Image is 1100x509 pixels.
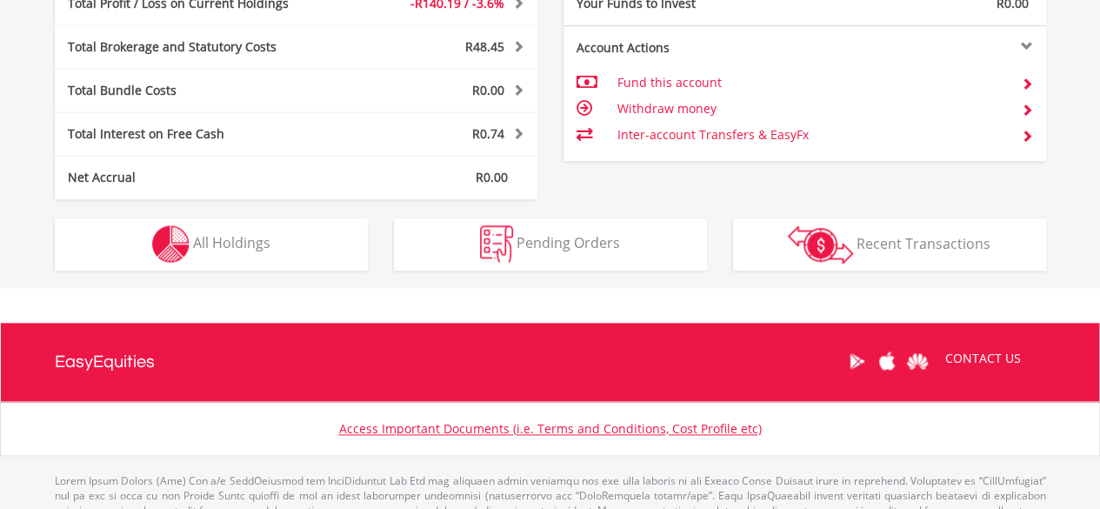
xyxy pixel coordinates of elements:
td: Inter-account Transfers & EasyFx [617,122,1007,148]
button: Recent Transactions [733,218,1046,271]
a: Access Important Documents (i.e. Terms and Conditions, Cost Profile etc) [339,420,762,437]
img: transactions-zar-wht.png [788,225,853,264]
span: Recent Transactions [857,233,990,252]
button: Pending Orders [394,218,707,271]
div: Account Actions [563,39,805,57]
div: Total Interest on Free Cash [55,125,337,143]
div: Total Brokerage and Statutory Costs [55,38,337,56]
a: Huawei [903,334,933,388]
span: All Holdings [193,233,270,252]
a: Apple [872,334,903,388]
img: holdings-wht.png [152,225,190,263]
a: EasyEquities [55,323,155,401]
span: Pending Orders [517,233,620,252]
a: Google Play [842,334,872,388]
span: R48.45 [465,38,504,55]
span: R0.74 [472,125,504,142]
span: R0.00 [472,82,504,98]
img: pending_instructions-wht.png [480,225,513,263]
a: CONTACT US [933,334,1033,383]
span: R0.00 [476,169,508,185]
td: Withdraw money [617,96,1007,122]
div: Net Accrual [55,169,337,186]
td: Fund this account [617,70,1007,96]
div: Total Bundle Costs [55,82,337,99]
button: All Holdings [55,218,368,271]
